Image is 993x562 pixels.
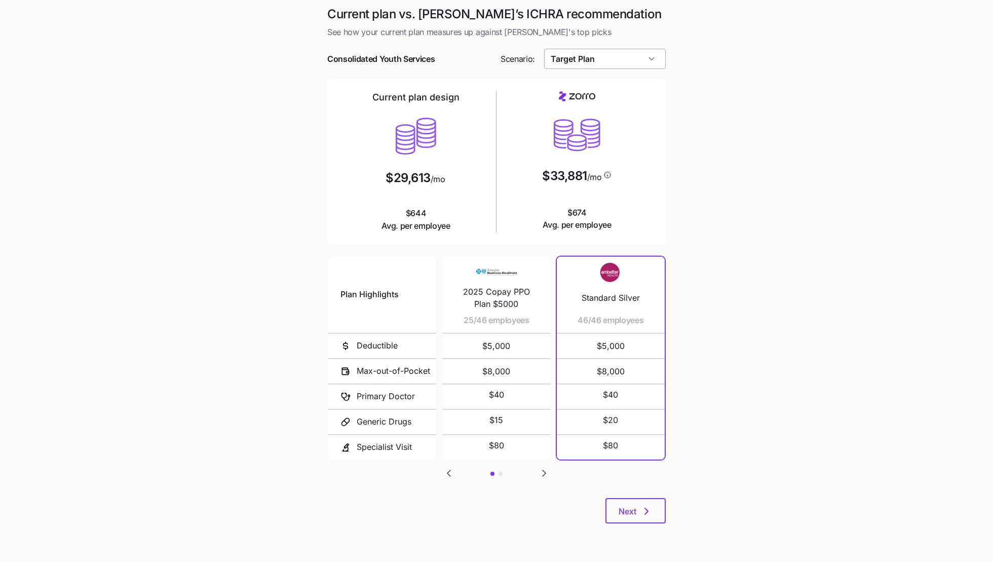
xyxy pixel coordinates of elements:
span: Avg. per employee [543,219,612,231]
span: Scenario: [501,53,535,65]
span: $5,000 [569,334,653,358]
span: Deductible [357,339,398,352]
span: $644 [381,207,450,232]
span: $674 [543,206,612,232]
span: See how your current plan measures up against [PERSON_NAME]'s top picks [327,26,666,39]
span: $33,881 [542,170,587,182]
span: 46/46 employees [578,314,643,327]
span: /mo [431,175,445,183]
h1: Current plan vs. [PERSON_NAME]’s ICHRA recommendation [327,6,666,22]
span: $40 [489,389,504,401]
span: $5,000 [454,334,538,358]
span: $8,000 [454,359,538,383]
span: $80 [603,439,618,452]
span: Plan Highlights [340,288,399,301]
span: Max-out-of-Pocket [357,365,430,377]
span: $8,000 [569,359,653,383]
span: Next [619,505,636,517]
span: Generic Drugs [357,415,411,428]
img: Carrier [476,263,517,282]
span: $80 [489,439,504,452]
span: $15 [489,414,503,427]
svg: Go to next slide [538,467,550,479]
span: 25/46 employees [464,314,529,327]
h2: Current plan design [372,91,460,103]
svg: Go to previous slide [443,467,455,479]
span: Standard Silver [582,292,640,304]
span: Consolidated Youth Services [327,53,435,65]
span: $29,613 [386,172,431,184]
button: Next [605,498,666,523]
span: $40 [603,389,618,401]
span: 2025 Copay PPO Plan $5000 [454,286,538,311]
span: /mo [587,173,602,181]
button: Go to previous slide [442,467,455,480]
span: Avg. per employee [381,220,450,232]
span: Primary Doctor [357,390,415,403]
img: Carrier [590,263,631,282]
span: Specialist Visit [357,441,412,453]
span: $20 [603,414,618,427]
button: Go to next slide [538,467,551,480]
